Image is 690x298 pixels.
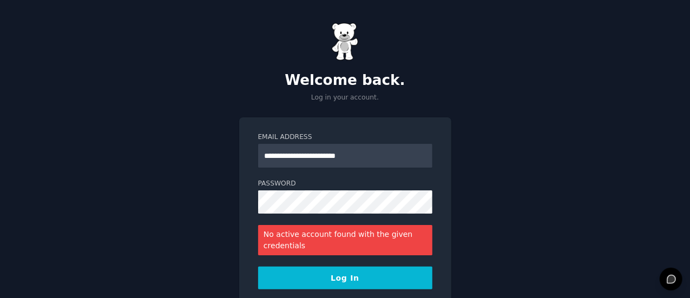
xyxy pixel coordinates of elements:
[332,23,359,61] img: Gummy Bear
[239,72,451,89] h2: Welcome back.
[258,225,432,255] div: No active account found with the given credentials
[258,179,432,189] label: Password
[258,133,432,142] label: Email Address
[239,93,451,103] p: Log in your account.
[258,267,432,289] button: Log In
